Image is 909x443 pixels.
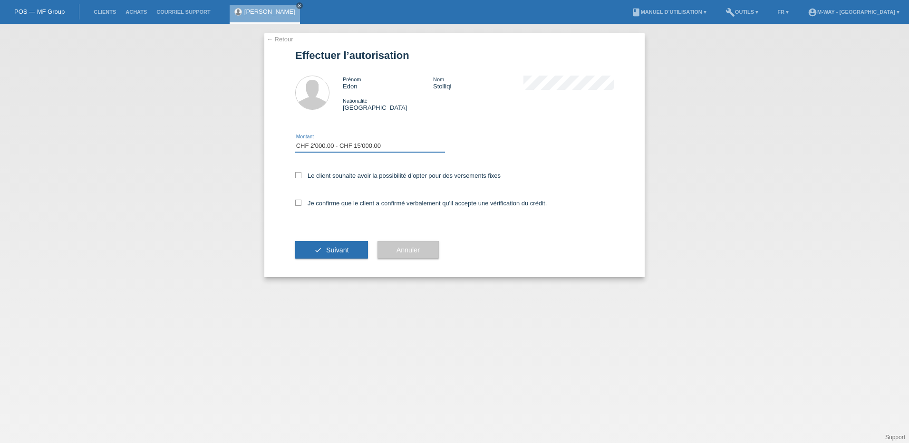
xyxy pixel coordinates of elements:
[803,9,904,15] a: account_circlem-way - [GEOGRAPHIC_DATA] ▾
[885,434,905,441] a: Support
[121,9,152,15] a: Achats
[631,8,641,17] i: book
[343,76,433,90] div: Edon
[297,3,302,8] i: close
[244,8,295,15] a: [PERSON_NAME]
[377,241,439,259] button: Annuler
[773,9,793,15] a: FR ▾
[343,77,361,82] span: Prénom
[295,49,614,61] h1: Effectuer l’autorisation
[396,246,420,254] span: Annuler
[343,97,433,111] div: [GEOGRAPHIC_DATA]
[89,9,121,15] a: Clients
[295,200,547,207] label: Je confirme que le client a confirmé verbalement qu'il accepte une vérification du crédit.
[326,246,349,254] span: Suivant
[433,76,523,90] div: Stolliqi
[433,77,444,82] span: Nom
[343,98,367,104] span: Nationalité
[314,246,322,254] i: check
[267,36,293,43] a: ← Retour
[152,9,215,15] a: Courriel Support
[295,172,501,179] label: Le client souhaite avoir la possibilité d’opter pour des versements fixes
[627,9,711,15] a: bookManuel d’utilisation ▾
[721,9,763,15] a: buildOutils ▾
[14,8,65,15] a: POS — MF Group
[725,8,735,17] i: build
[296,2,303,9] a: close
[808,8,817,17] i: account_circle
[295,241,368,259] button: check Suivant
